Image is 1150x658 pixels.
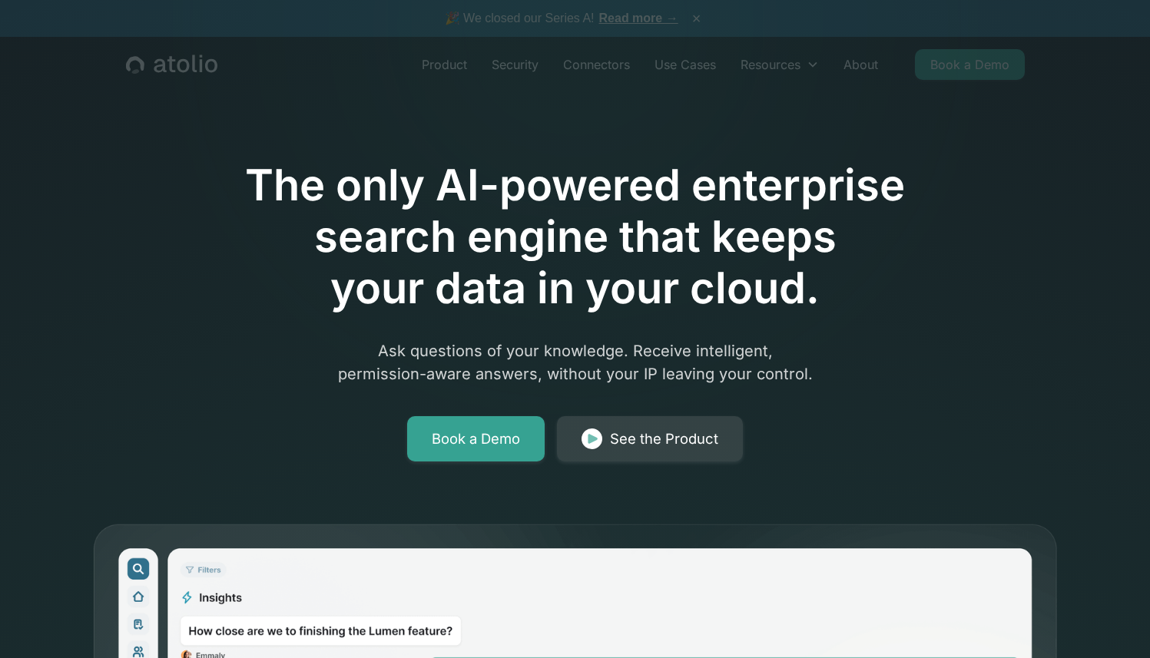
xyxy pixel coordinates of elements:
[728,49,831,80] div: Resources
[557,416,743,462] a: See the Product
[599,12,678,25] a: Read more →
[831,49,890,80] a: About
[280,339,870,385] p: Ask questions of your knowledge. Receive intelligent, permission-aware answers, without your IP l...
[409,49,479,80] a: Product
[479,49,551,80] a: Security
[407,416,545,462] a: Book a Demo
[688,10,706,27] button: ×
[610,428,718,450] div: See the Product
[741,55,800,74] div: Resources
[126,55,217,74] a: home
[182,160,969,315] h1: The only AI-powered enterprise search engine that keeps your data in your cloud.
[642,49,728,80] a: Use Cases
[915,49,1025,80] a: Book a Demo
[551,49,642,80] a: Connectors
[445,9,678,28] span: 🎉 We closed our Series A!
